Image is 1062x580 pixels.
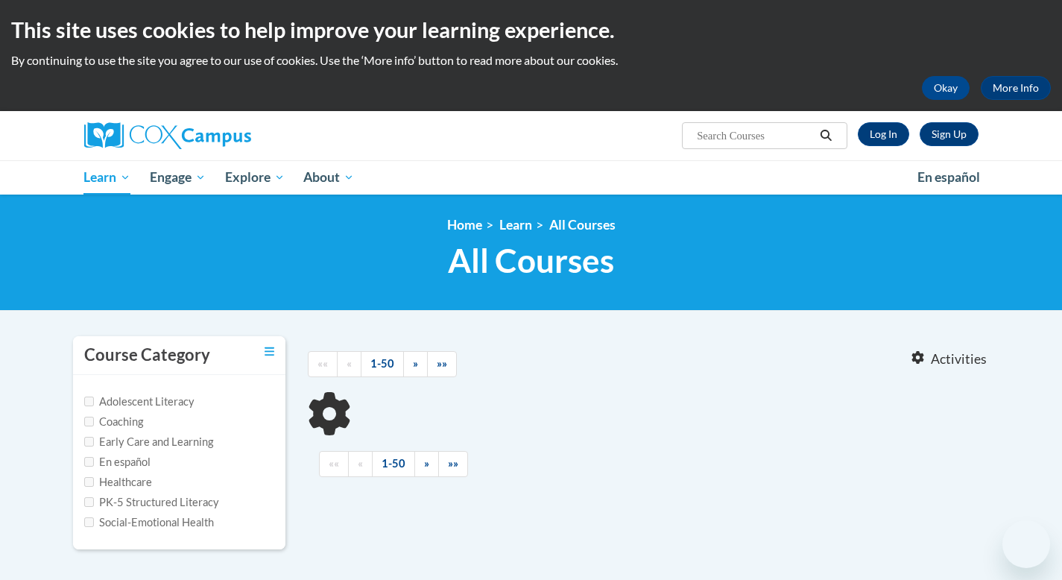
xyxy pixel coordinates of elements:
a: End [427,351,457,377]
input: Search Courses [695,127,815,145]
a: Home [447,217,482,233]
label: PK-5 Structured Literacy [84,494,219,511]
span: » [413,357,418,370]
label: Adolescent Literacy [84,394,195,410]
label: Early Care and Learning [84,434,213,450]
label: Social-Emotional Health [84,514,214,531]
a: All Courses [549,217,616,233]
a: Previous [348,451,373,477]
span: »» [448,457,458,470]
a: 1-50 [372,451,415,477]
h3: Course Category [84,344,210,367]
span: Learn [83,168,130,186]
span: Engage [150,168,206,186]
span: » [424,457,429,470]
span: «« [329,457,339,470]
button: Search [815,127,837,145]
input: Checkbox for Options [84,477,94,487]
a: Register [920,122,979,146]
a: Previous [337,351,361,377]
input: Checkbox for Options [84,517,94,527]
input: Checkbox for Options [84,417,94,426]
a: Next [414,451,439,477]
h2: This site uses cookies to help improve your learning experience. [11,15,1051,45]
span: About [303,168,354,186]
input: Checkbox for Options [84,497,94,507]
a: Log In [858,122,909,146]
a: Cox Campus [84,122,367,149]
span: Activities [931,351,987,368]
a: More Info [981,76,1051,100]
span: « [347,357,352,370]
a: Begining [308,351,338,377]
label: En español [84,454,151,470]
a: Engage [140,160,215,195]
span: « [358,457,363,470]
input: Checkbox for Options [84,457,94,467]
p: By continuing to use the site you agree to our use of cookies. Use the ‘More info’ button to read... [11,52,1051,69]
a: Explore [215,160,294,195]
a: 1-50 [361,351,404,377]
a: Learn [75,160,141,195]
input: Checkbox for Options [84,397,94,406]
a: Toggle collapse [265,344,274,360]
a: En español [908,162,990,193]
span: Explore [225,168,285,186]
a: Begining [319,451,349,477]
div: Main menu [62,160,1001,195]
a: About [294,160,364,195]
span: «« [317,357,328,370]
span: »» [437,357,447,370]
a: Next [403,351,428,377]
label: Coaching [84,414,143,430]
span: All Courses [448,241,614,280]
a: Learn [499,217,532,233]
span: En español [917,169,980,185]
a: End [438,451,468,477]
iframe: Button to launch messaging window [1002,520,1050,568]
label: Healthcare [84,474,152,491]
button: Okay [922,76,970,100]
img: Cox Campus [84,122,251,149]
input: Checkbox for Options [84,437,94,447]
